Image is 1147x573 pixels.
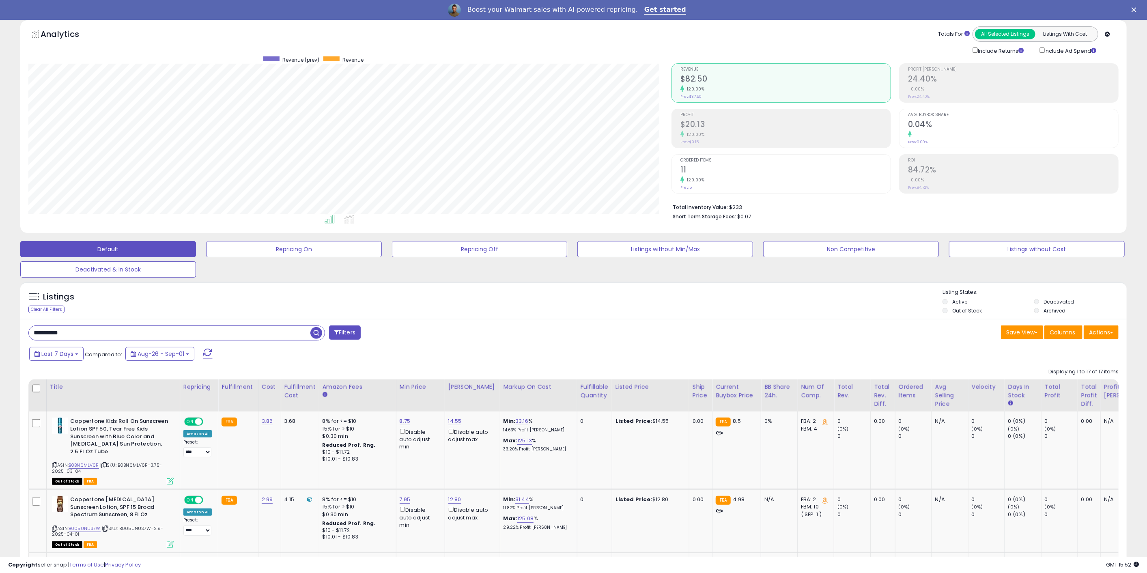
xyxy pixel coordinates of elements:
[874,383,892,408] div: Total Rev. Diff.
[615,495,652,503] b: Listed Price:
[899,433,932,440] div: 0
[693,496,706,503] div: 0.00
[837,433,870,440] div: 0
[1050,328,1075,336] span: Columns
[504,515,571,530] div: %
[504,417,516,425] b: Min:
[1008,496,1041,503] div: 0 (0%)
[972,426,983,432] small: (0%)
[801,383,831,400] div: Num of Comp.
[837,504,849,510] small: (0%)
[801,418,828,425] div: FBA: 2
[949,241,1125,257] button: Listings without Cost
[85,351,122,358] span: Compared to:
[1084,325,1119,339] button: Actions
[183,517,212,535] div: Preset:
[1033,46,1110,55] div: Include Ad Spend
[1132,7,1140,12] div: Close
[284,418,313,425] div: 3.68
[202,418,215,425] span: OFF
[262,383,278,391] div: Cost
[1044,298,1074,305] label: Deactivated
[323,442,376,448] b: Reduced Prof. Rng.
[50,383,176,391] div: Title
[1045,504,1056,510] small: (0%)
[52,496,174,547] div: ASIN:
[323,391,327,399] small: Amazon Fees.
[1044,325,1082,339] button: Columns
[644,6,686,15] a: Get started
[943,289,1127,296] p: Listing States:
[764,383,794,400] div: BB Share 24h.
[801,511,828,518] div: ( SFP: 1 )
[972,496,1005,503] div: 0
[680,94,702,99] small: Prev: $37.50
[400,505,439,528] div: Disable auto adjust min
[680,158,891,163] span: Ordered Items
[733,417,740,425] span: 8.5
[8,561,38,569] strong: Copyright
[1008,426,1020,432] small: (0%)
[908,67,1118,72] span: Profit [PERSON_NAME]
[716,383,757,400] div: Current Buybox Price
[1008,383,1038,400] div: Days In Stock
[908,165,1118,176] h2: 84.72%
[69,561,104,569] a: Terms of Use
[615,418,683,425] div: $14.55
[680,113,891,117] span: Profit
[908,185,929,190] small: Prev: 84.72%
[504,515,518,522] b: Max:
[837,496,870,503] div: 0
[908,120,1118,131] h2: 0.04%
[577,241,753,257] button: Listings without Min/Max
[284,496,313,503] div: 4.15
[737,213,751,220] span: $0.07
[935,383,965,408] div: Avg Selling Price
[1081,383,1097,408] div: Total Profit Diff.
[581,418,606,425] div: 0
[1045,426,1056,432] small: (0%)
[733,495,745,503] span: 4.98
[504,437,518,444] b: Max:
[1045,433,1078,440] div: 0
[684,86,705,92] small: 120.00%
[764,496,791,503] div: N/A
[52,418,68,434] img: 41lxTAE8RtL._SL40_.jpg
[899,418,932,425] div: 0
[801,496,828,503] div: FBA: 2
[323,527,390,534] div: $10 - $11.72
[899,426,910,432] small: (0%)
[400,383,441,391] div: Min Price
[323,511,390,518] div: $0.30 min
[515,417,528,425] a: 33.16
[467,6,638,14] div: Boost your Walmart sales with AI-powered repricing.
[1106,561,1139,569] span: 2025-09-9 15:52 GMT
[581,383,609,400] div: Fulfillable Quantity
[1081,418,1094,425] div: 0.00
[70,496,169,521] b: Coppertone [MEDICAL_DATA] Sunscreen Lotion, SPF 15 Broad Spectrum Sunscreen, 8 Fl Oz
[680,74,891,85] h2: $82.50
[899,383,928,400] div: Ordered Items
[185,418,195,425] span: ON
[716,496,731,505] small: FBA
[517,515,534,523] a: 125.08
[938,30,970,38] div: Totals For
[448,417,462,425] a: 14.55
[908,86,924,92] small: 0.00%
[323,449,390,456] div: $10 - $11.72
[323,456,390,463] div: $10.01 - $10.83
[400,495,411,504] a: 7.95
[262,417,273,425] a: 3.86
[680,165,891,176] h2: 11
[673,213,736,220] b: Short Term Storage Fees:
[615,496,683,503] div: $12.80
[935,418,962,425] div: N/A
[504,496,571,511] div: %
[972,383,1001,391] div: Velocity
[581,496,606,503] div: 0
[1008,511,1041,518] div: 0 (0%)
[837,418,870,425] div: 0
[899,511,932,518] div: 0
[500,379,577,411] th: The percentage added to the cost of goods (COGS) that forms the calculator for Min & Max prices.
[105,561,141,569] a: Privacy Policy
